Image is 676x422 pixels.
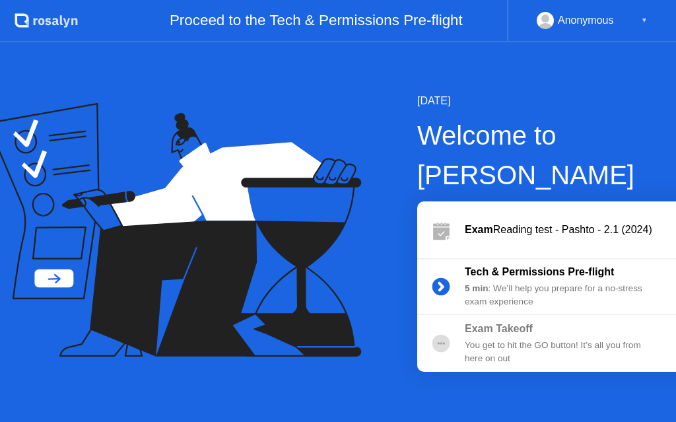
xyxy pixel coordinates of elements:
[465,283,489,293] b: 5 min
[465,266,614,277] b: Tech & Permissions Pre-flight
[465,282,655,309] div: : We’ll help you prepare for a no-stress exam experience
[465,339,655,366] div: You get to hit the GO button! It’s all you from here on out
[465,323,533,334] b: Exam Takeoff
[641,12,648,29] div: ▼
[465,224,493,235] b: Exam
[558,12,614,29] div: Anonymous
